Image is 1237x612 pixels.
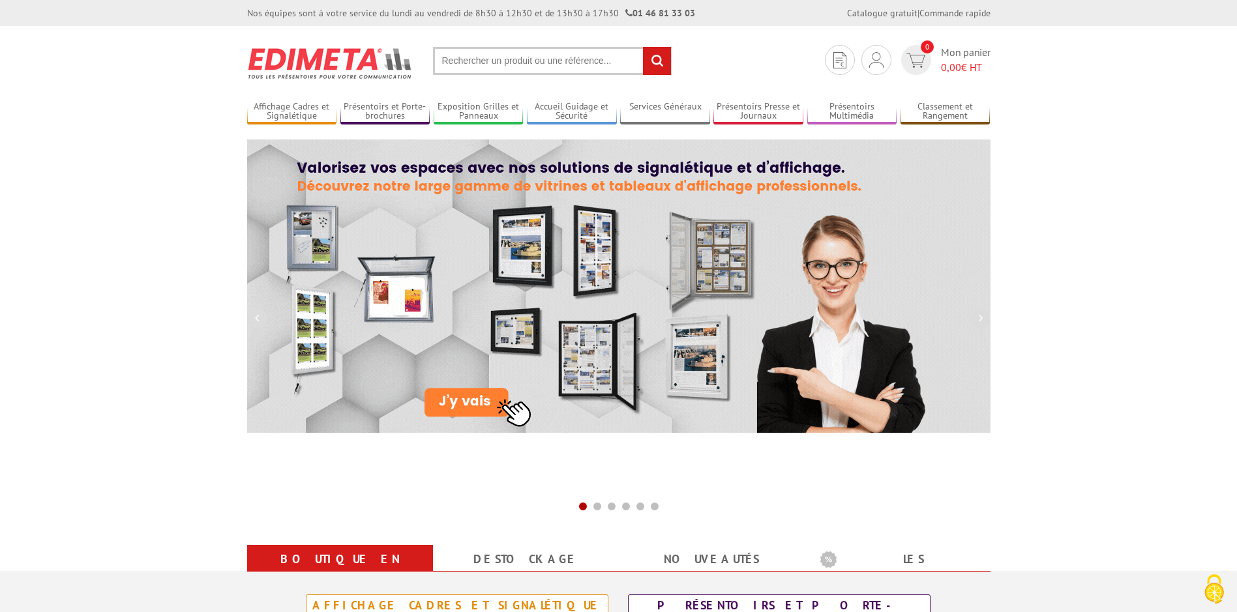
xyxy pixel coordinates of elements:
[847,7,991,20] div: |
[941,60,991,75] span: € HT
[919,7,991,19] a: Commande rapide
[340,101,430,123] a: Présentoirs et Porte-brochures
[807,101,897,123] a: Présentoirs Multimédia
[906,53,925,68] img: devis rapide
[941,45,991,75] span: Mon panier
[921,40,934,53] span: 0
[847,7,917,19] a: Catalogue gratuit
[263,547,417,594] a: Boutique en ligne
[713,101,803,123] a: Présentoirs Presse et Journaux
[643,47,671,75] input: rechercher
[247,7,695,20] div: Nos équipes sont à votre service du lundi au vendredi de 8h30 à 12h30 et de 13h30 à 17h30
[434,101,524,123] a: Exposition Grilles et Panneaux
[625,7,695,19] strong: 01 46 81 33 03
[449,547,603,571] a: Destockage
[634,547,789,571] a: nouveautés
[833,52,846,68] img: devis rapide
[869,52,884,68] img: devis rapide
[620,101,710,123] a: Services Généraux
[527,101,617,123] a: Accueil Guidage et Sécurité
[820,547,975,594] a: Les promotions
[1198,573,1230,605] img: Cookies (fenêtre modale)
[898,45,991,75] a: devis rapide 0 Mon panier 0,00€ HT
[1191,568,1237,612] button: Cookies (fenêtre modale)
[433,47,672,75] input: Rechercher un produit ou une référence...
[941,61,961,74] span: 0,00
[901,101,991,123] a: Classement et Rangement
[247,39,413,87] img: Présentoir, panneau, stand - Edimeta - PLV, affichage, mobilier bureau, entreprise
[820,547,983,574] b: Les promotions
[247,101,337,123] a: Affichage Cadres et Signalétique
